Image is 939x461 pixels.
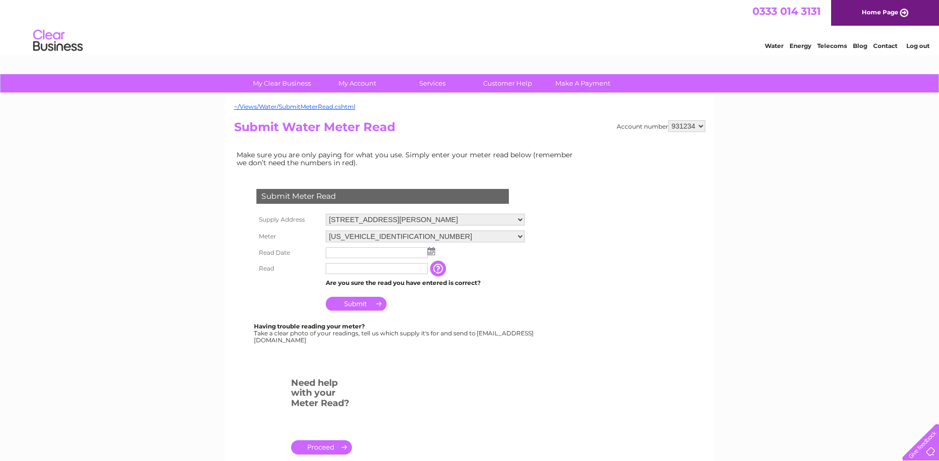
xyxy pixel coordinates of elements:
[33,26,83,56] img: logo.png
[291,376,352,414] h3: Need help with your Meter Read?
[542,74,624,92] a: Make A Payment
[752,5,821,17] a: 0333 014 3131
[256,189,509,204] div: Submit Meter Read
[316,74,398,92] a: My Account
[234,120,705,139] h2: Submit Water Meter Read
[323,277,527,289] td: Are you sure the read you have entered is correct?
[234,148,581,169] td: Make sure you are only paying for what you use. Simply enter your meter read below (remember we d...
[236,5,704,48] div: Clear Business is a trading name of Verastar Limited (registered in [GEOGRAPHIC_DATA] No. 3667643...
[853,42,867,49] a: Blog
[906,42,930,49] a: Log out
[254,323,365,330] b: Having trouble reading your meter?
[617,120,705,132] div: Account number
[241,74,323,92] a: My Clear Business
[765,42,784,49] a: Water
[254,211,323,228] th: Supply Address
[254,245,323,261] th: Read Date
[291,440,352,455] a: .
[234,103,355,110] a: ~/Views/Water/SubmitMeterRead.cshtml
[430,261,448,277] input: Information
[254,261,323,277] th: Read
[428,247,435,255] img: ...
[254,323,535,343] div: Take a clear photo of your readings, tell us which supply it's for and send to [EMAIL_ADDRESS][DO...
[467,74,548,92] a: Customer Help
[790,42,811,49] a: Energy
[326,297,387,311] input: Submit
[254,228,323,245] th: Meter
[817,42,847,49] a: Telecoms
[392,74,473,92] a: Services
[873,42,897,49] a: Contact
